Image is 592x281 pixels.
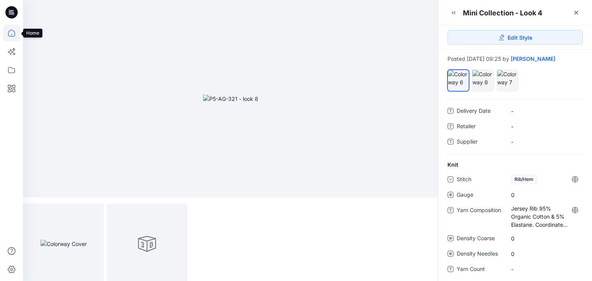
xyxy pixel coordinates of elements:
[447,7,460,19] button: Minimize
[457,122,503,132] span: Retailer
[457,249,503,260] span: Density Needles
[457,264,503,275] span: Yarn Count
[511,56,555,62] a: [PERSON_NAME]
[511,138,578,146] span: -
[457,234,503,244] span: Density Coarse
[497,70,518,91] div: Colorway 7
[511,265,578,273] span: -
[447,56,583,62] div: Posted [DATE] 09:25 by
[511,250,578,258] span: 0
[463,8,542,18] div: Mini collection - look 4
[447,161,458,169] span: Knit
[472,70,494,91] div: Colorway 8
[511,107,578,115] span: -
[457,190,503,201] span: Gauge
[447,30,583,45] a: Edit Style
[203,95,258,103] img: P5-AG-321 - look 8
[511,191,578,199] span: 0
[40,240,87,248] img: Colorway Cover
[508,33,532,42] span: Edit Style
[511,175,537,184] span: Rib/Hem
[457,175,503,186] span: Stitch
[511,122,578,130] span: -
[457,206,503,229] span: Yarn Composition
[511,204,578,229] span: Jersey Rib 95% Organic Cotton & 5% Elastane. Coordinatel Cotton Tri -Stripe 110 gsm
[457,106,503,117] span: Delivery Date
[447,70,469,91] div: Colorway 6
[511,234,578,243] span: 0
[570,7,582,19] a: Close Style Presentation
[457,137,503,148] span: Supplier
